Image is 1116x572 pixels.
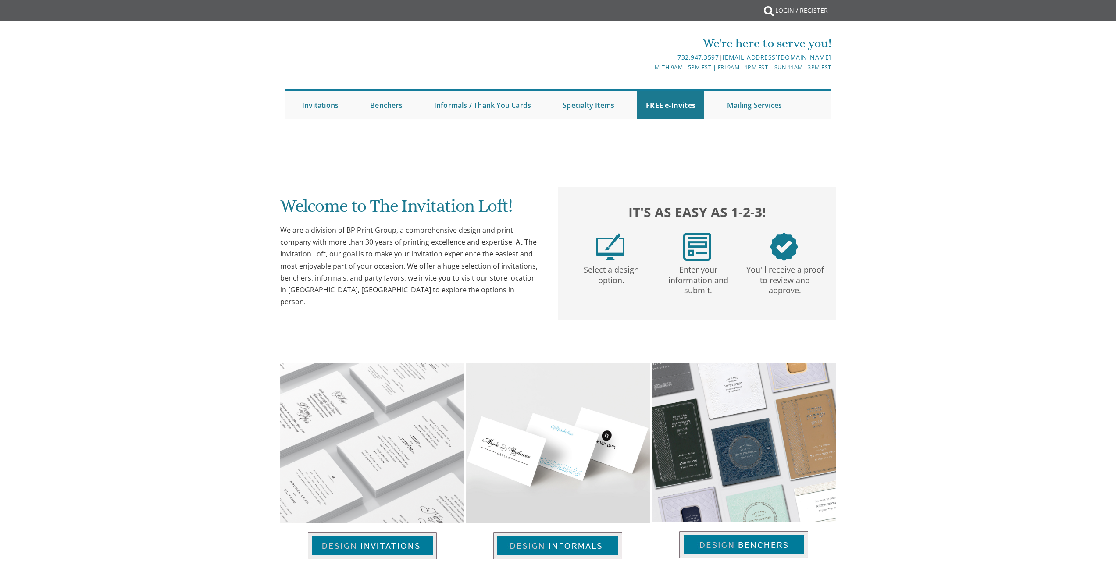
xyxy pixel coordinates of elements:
div: We are a division of BP Print Group, a comprehensive design and print company with more than 30 y... [280,224,541,308]
p: You'll receive a proof to review and approve. [743,261,827,296]
a: Invitations [293,91,347,119]
div: We're here to serve you! [467,35,831,52]
p: Select a design option. [570,261,653,286]
a: 732.947.3597 [677,53,719,61]
div: M-Th 9am - 5pm EST | Fri 9am - 1pm EST | Sun 11am - 3pm EST [467,63,831,72]
div: | [467,52,831,63]
img: step2.png [683,233,711,261]
a: FREE e-Invites [637,91,704,119]
h1: Welcome to The Invitation Loft! [280,196,541,222]
p: Enter your information and submit. [656,261,740,296]
a: Benchers [361,91,411,119]
a: [EMAIL_ADDRESS][DOMAIN_NAME] [723,53,831,61]
h2: It's as easy as 1-2-3! [567,202,827,222]
a: Mailing Services [718,91,791,119]
a: Informals / Thank You Cards [425,91,540,119]
img: step1.png [596,233,624,261]
img: step3.png [770,233,798,261]
a: Specialty Items [554,91,623,119]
